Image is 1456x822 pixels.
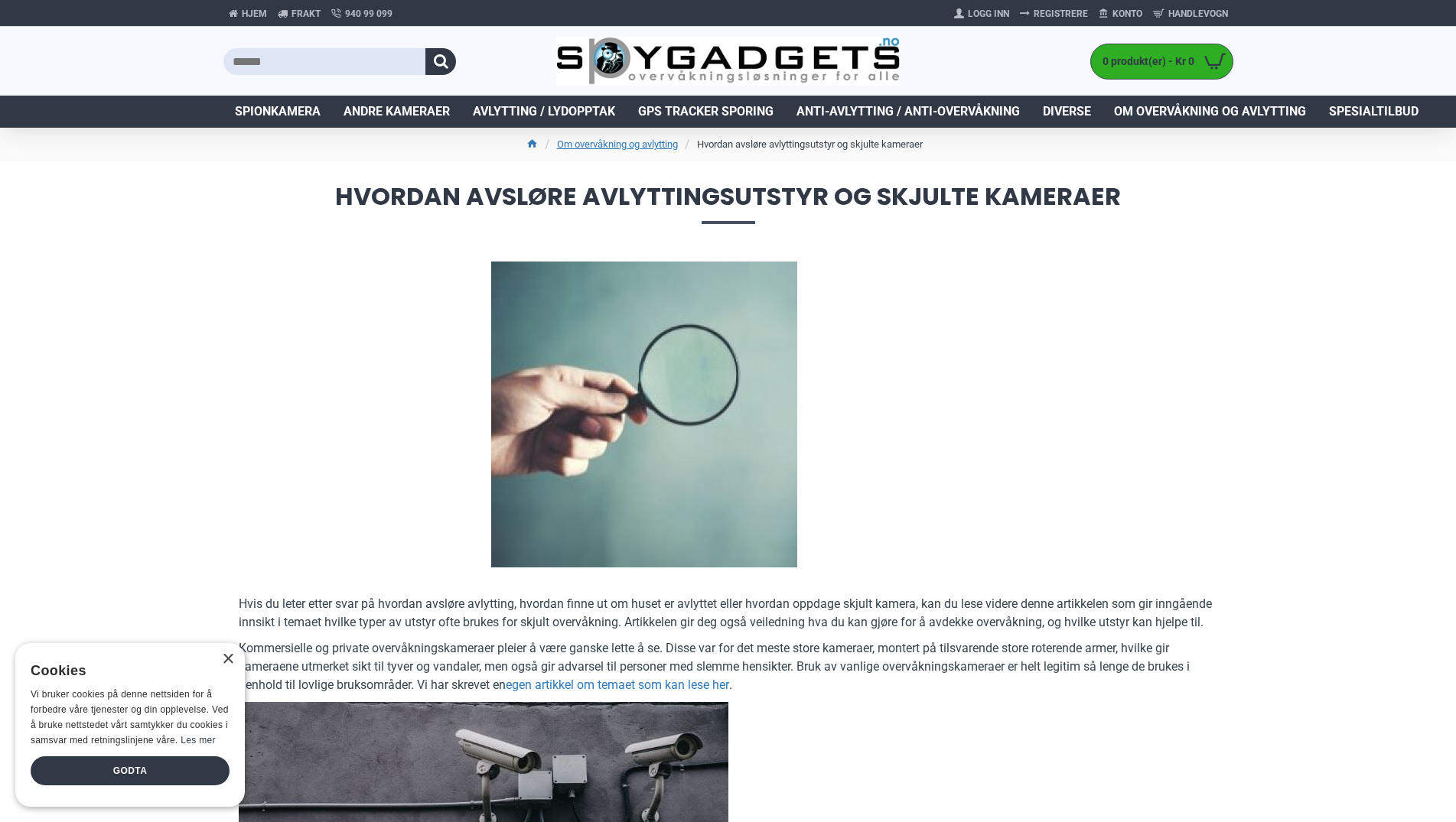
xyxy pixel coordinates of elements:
div: Cookies [31,655,220,687]
a: Spionkamera [223,96,332,128]
span: 0 produkt(er) - Kr 0 [1091,54,1198,70]
span: Vi bruker cookies på denne nettsiden for å forbedre våre tjenester og din opplevelse. Ved å bruke... [31,689,229,745]
a: GPS Tracker Sporing [627,96,785,128]
span: Om overvåkning og avlytting [1114,102,1306,121]
a: Diverse [1031,96,1103,128]
a: Spesialtilbud [1318,96,1430,128]
a: Om overvåkning og avlytting [1103,96,1318,128]
span: Spionkamera [235,102,321,121]
span: Registrere [1034,7,1088,21]
a: Konto [1093,2,1148,26]
span: Handlevogn [1168,7,1228,21]
a: Les mer, opens a new window [181,735,215,746]
span: Diverse [1043,102,1091,121]
div: Close [222,654,233,665]
img: Hvordan avsløre avlyttingsutstyr og skjulte kameraer [239,262,1050,567]
a: Handlevogn [1148,2,1233,26]
span: Spesialtilbud [1329,102,1419,121]
a: egen artikkel om temaet som kan lese her [506,676,729,694]
a: Andre kameraer [332,96,461,128]
a: Registrere [1015,2,1093,26]
div: Godta [31,756,230,785]
a: Logg Inn [949,2,1015,26]
span: Andre kameraer [344,102,450,121]
span: Logg Inn [968,7,1009,21]
span: Konto [1112,7,1142,21]
span: 940 99 099 [345,7,393,21]
a: Anti-avlytting / Anti-overvåkning [785,96,1031,128]
a: Avlytting / Lydopptak [461,96,627,128]
span: Avlytting / Lydopptak [473,102,615,121]
span: Hvordan avsløre avlyttingsutstyr og skjulte kameraer [223,184,1233,223]
span: Anti-avlytting / Anti-overvåkning [796,102,1020,121]
p: Kommersielle og private overvåkningskameraer pleier å være ganske lette å se. Disse var for det m... [239,639,1218,694]
span: GPS Tracker Sporing [638,102,774,121]
img: SpyGadgets.no [556,37,900,86]
a: Om overvåkning og avlytting [557,137,678,152]
p: Hvis du leter etter svar på hvordan avsløre avlytting, hvordan finne ut om huset er avlyttet elle... [239,595,1218,632]
span: Hjem [242,7,267,21]
a: 0 produkt(er) - Kr 0 [1091,44,1233,79]
span: Frakt [292,7,321,21]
